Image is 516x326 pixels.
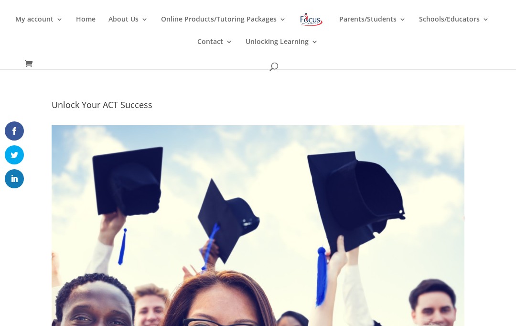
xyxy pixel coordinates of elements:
a: Contact [197,38,233,61]
a: Online Products/Tutoring Packages [161,16,286,38]
h4: Unlock Your ACT Success [52,100,464,114]
a: Parents/Students [339,16,406,38]
a: Schools/Educators [419,16,489,38]
a: My account [15,16,63,38]
a: Unlocking Learning [246,38,318,61]
img: Focus on Learning [299,11,324,28]
a: Home [76,16,96,38]
a: About Us [108,16,148,38]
